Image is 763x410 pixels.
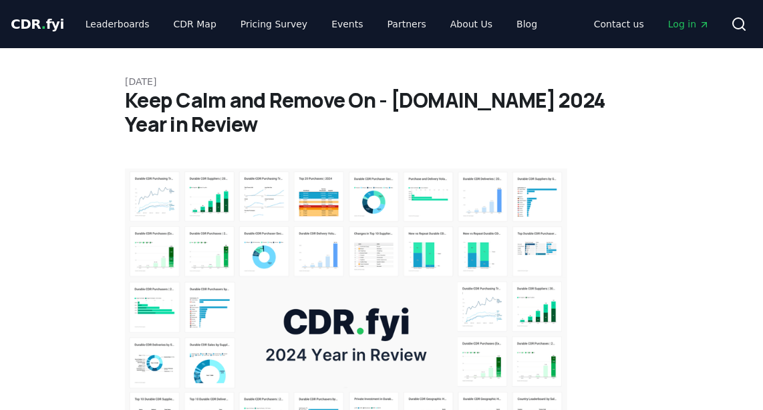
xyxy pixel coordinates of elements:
a: Contact us [583,12,655,36]
h1: Keep Calm and Remove On - [DOMAIN_NAME] 2024 Year in Review [125,88,638,136]
a: Blog [506,12,548,36]
nav: Main [583,12,720,36]
a: Partners [377,12,437,36]
a: Log in [657,12,720,36]
a: Events [321,12,373,36]
nav: Main [75,12,548,36]
a: Pricing Survey [230,12,318,36]
span: . [41,16,46,32]
a: CDR Map [163,12,227,36]
a: About Us [440,12,503,36]
a: CDR.fyi [11,15,64,33]
p: [DATE] [125,75,638,88]
a: Leaderboards [75,12,160,36]
span: Log in [668,17,710,31]
span: CDR fyi [11,16,64,32]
